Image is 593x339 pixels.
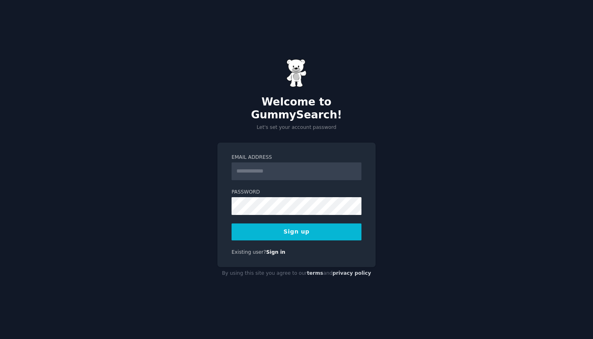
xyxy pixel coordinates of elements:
[232,223,361,240] button: Sign up
[307,270,323,276] a: terms
[286,59,307,87] img: Gummy Bear
[332,270,371,276] a: privacy policy
[217,96,376,121] h2: Welcome to GummySearch!
[232,189,361,196] label: Password
[217,267,376,280] div: By using this site you agree to our and
[266,249,286,255] a: Sign in
[217,124,376,131] p: Let's set your account password
[232,154,361,161] label: Email Address
[232,249,266,255] span: Existing user?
